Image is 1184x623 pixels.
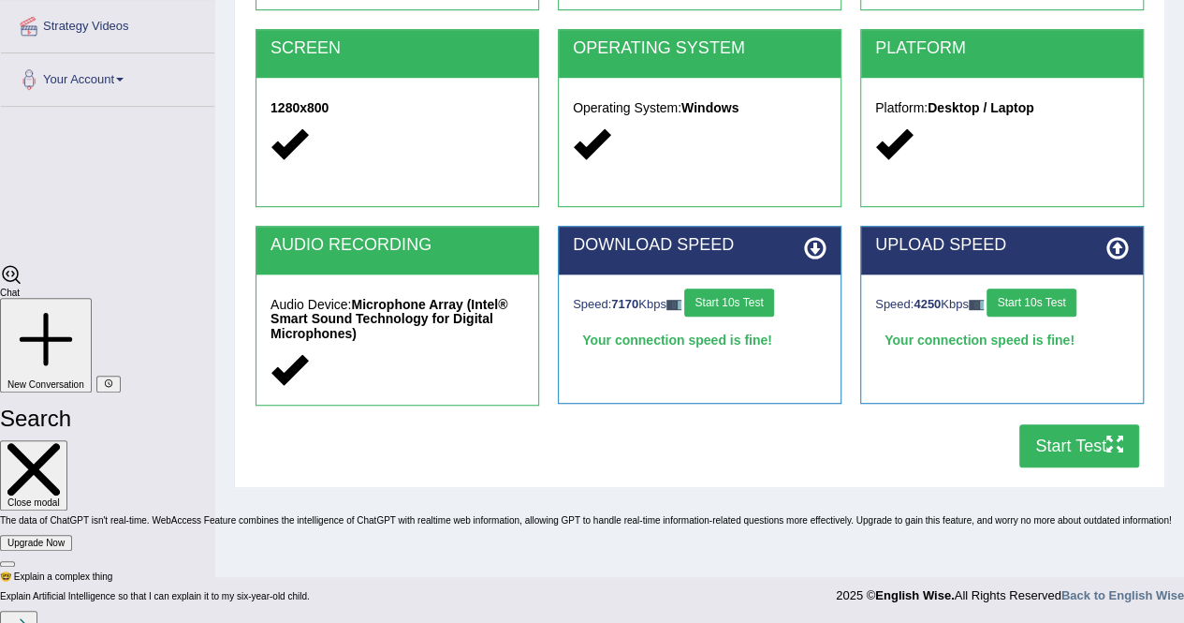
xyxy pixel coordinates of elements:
h5: Platform: [875,101,1129,115]
h2: OPERATING SYSTEM [573,39,826,58]
strong: Microphone Array (Intel® Smart Sound Technology for Digital Microphones) [270,297,507,341]
strong: English Wise. [875,588,954,602]
strong: 1280x800 [270,100,329,115]
img: ajax-loader-fb-connection.gif [969,300,984,310]
div: Speed: Kbps [573,289,826,321]
button: Start 10s Test [987,289,1075,317]
strong: Windows [681,100,738,115]
h5: Operating System: [573,101,826,115]
h2: SCREEN [270,39,524,58]
button: Start 10s Test [684,289,773,317]
button: Start Test [1019,424,1139,467]
h2: AUDIO RECORDING [270,236,524,255]
div: 2025 © All Rights Reserved [836,577,1184,604]
h5: Audio Device: [270,298,524,341]
strong: 4250 [914,297,941,311]
span: Close modal [7,497,60,508]
h2: UPLOAD SPEED [875,236,1129,255]
a: Your Account [1,53,214,100]
span: New Conversation [7,379,84,390]
h2: DOWNLOAD SPEED [573,236,826,255]
strong: 7170 [611,297,638,311]
img: ajax-loader-fb-connection.gif [666,300,681,310]
div: Your connection speed is fine! [573,326,826,354]
strong: Desktop / Laptop [928,100,1034,115]
a: Back to English Wise [1061,588,1184,602]
div: Speed: Kbps [875,289,1129,321]
h2: PLATFORM [875,39,1129,58]
div: Your connection speed is fine! [875,326,1129,354]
